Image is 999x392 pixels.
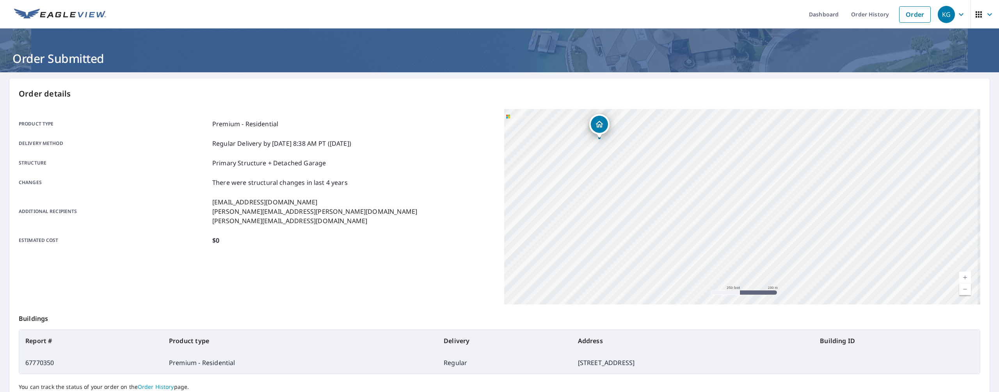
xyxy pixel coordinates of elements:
td: Premium - Residential [163,352,437,374]
p: Order details [19,88,980,100]
td: 67770350 [19,352,163,374]
p: Product type [19,119,209,129]
p: Primary Structure + Detached Garage [212,158,326,168]
a: Current Level 17.674229838818245, Zoom In [959,272,971,283]
p: Premium - Residential [212,119,278,129]
p: [PERSON_NAME][EMAIL_ADDRESS][PERSON_NAME][DOMAIN_NAME] [212,207,417,216]
h1: Order Submitted [9,50,990,66]
p: Estimated cost [19,236,209,245]
img: EV Logo [14,9,106,20]
p: Structure [19,158,209,168]
p: You can track the status of your order on the page. [19,383,980,390]
th: Product type [163,330,437,352]
p: Regular Delivery by [DATE] 8:38 AM PT ([DATE]) [212,139,351,148]
p: Additional recipients [19,197,209,226]
th: Building ID [814,330,980,352]
p: Changes [19,178,209,187]
th: Address [572,330,814,352]
p: $0 [212,236,219,245]
p: [EMAIL_ADDRESS][DOMAIN_NAME] [212,197,417,207]
th: Report # [19,330,163,352]
td: Regular [437,352,572,374]
a: Order History [138,383,174,390]
th: Delivery [437,330,572,352]
a: Current Level 17.674229838818245, Zoom Out [959,283,971,295]
p: Buildings [19,304,980,329]
p: There were structural changes in last 4 years [212,178,348,187]
td: [STREET_ADDRESS] [572,352,814,374]
p: [PERSON_NAME][EMAIL_ADDRESS][DOMAIN_NAME] [212,216,417,226]
div: KG [938,6,955,23]
div: Dropped pin, building 1, Residential property, 8405 Baywood Vista Dr Orlando, FL 32810 [589,114,610,138]
a: Order [899,6,931,23]
p: Delivery method [19,139,209,148]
